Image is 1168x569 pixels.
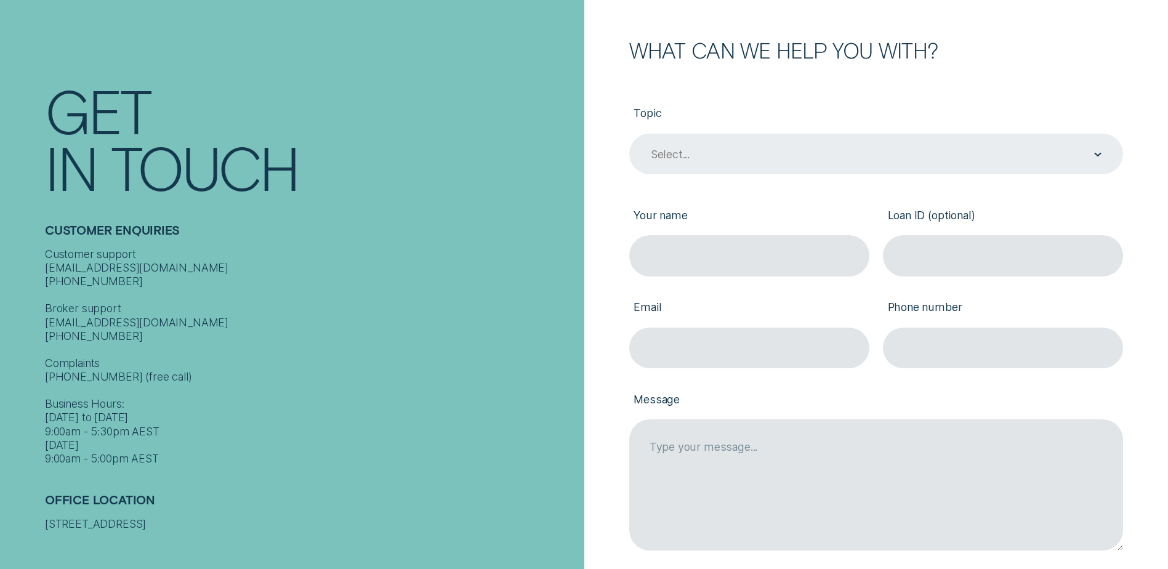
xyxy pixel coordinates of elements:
[883,290,1123,328] label: Phone number
[45,223,577,248] h2: Customer Enquiries
[629,40,1123,60] h2: What can we help you with?
[45,248,577,466] div: Customer support [EMAIL_ADDRESS][DOMAIN_NAME] [PHONE_NUMBER] Broker support [EMAIL_ADDRESS][DOMAI...
[45,82,150,139] div: Get
[45,493,577,517] h2: Office Location
[45,82,577,196] h1: Get In Touch
[883,198,1123,235] label: Loan ID (optional)
[629,198,869,235] label: Your name
[45,517,577,531] div: [STREET_ADDRESS]
[629,382,1123,419] label: Message
[111,139,298,196] div: Touch
[629,96,1123,134] label: Topic
[629,290,869,328] label: Email
[651,148,690,161] div: Select...
[45,139,97,196] div: In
